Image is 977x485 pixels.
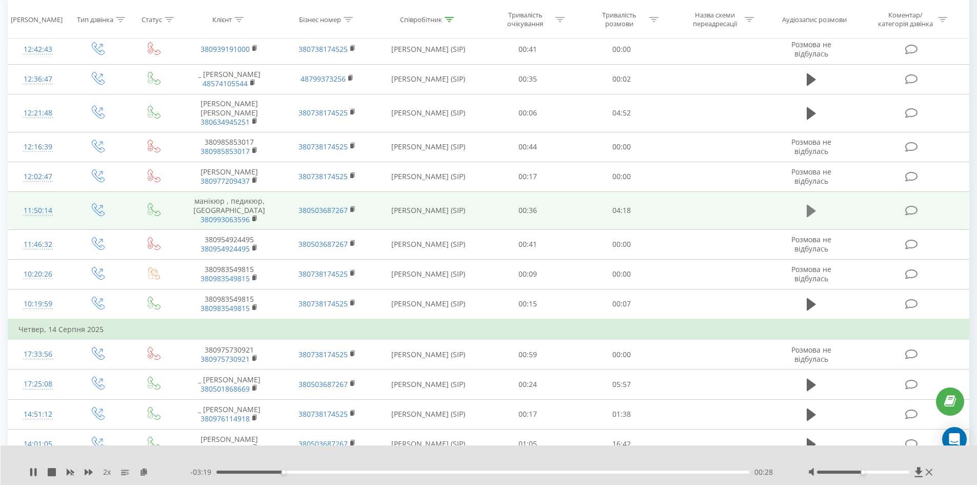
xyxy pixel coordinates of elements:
a: 380985853017 [201,146,250,156]
td: 00:02 [575,64,669,94]
span: Розмова не відбулась [791,264,831,283]
span: 2 x [103,467,111,477]
td: [PERSON_NAME] (SIP) [376,64,481,94]
div: 12:21:48 [18,103,58,123]
a: 380977209437 [201,176,250,186]
td: [PERSON_NAME] (SIP) [376,34,481,64]
span: Розмова не відбулась [791,345,831,364]
td: 00:09 [481,259,575,289]
td: 00:07 [575,289,669,319]
a: 380976114918 [201,414,250,423]
span: Розмова не відбулась [791,167,831,186]
td: 00:15 [481,289,575,319]
div: Тривалість очікування [498,11,553,28]
div: 11:50:14 [18,201,58,221]
div: Аудіозапис розмови [782,15,847,24]
td: [PERSON_NAME] [PERSON_NAME] [181,94,278,132]
span: - 03:19 [190,467,216,477]
div: 10:19:59 [18,294,58,314]
td: [PERSON_NAME] (SIP) [376,132,481,162]
a: 380738174525 [298,350,348,359]
a: 380954924495 [201,244,250,254]
td: [PERSON_NAME] (SIP) [376,370,481,399]
a: 380983549815 [201,274,250,283]
div: Тип дзвінка [77,15,113,24]
div: Назва схеми переадресації [687,11,742,28]
div: 12:36:47 [18,69,58,89]
div: Тривалість розмови [592,11,647,28]
div: 14:51:12 [18,404,58,424]
div: Open Intercom Messenger [942,427,967,452]
div: 12:02:47 [18,167,58,187]
td: 00:00 [575,162,669,191]
td: [PERSON_NAME] (SIP) [376,399,481,429]
td: 04:18 [575,191,669,229]
a: 380993063596 [201,215,250,224]
div: 17:33:56 [18,344,58,364]
a: 380503687267 [298,439,348,449]
td: манікюр , педикюр, [GEOGRAPHIC_DATA] [181,191,278,229]
td: 00:00 [575,34,669,64]
div: 12:16:39 [18,137,58,157]
a: 380503687267 [298,379,348,389]
td: 00:00 [575,132,669,162]
td: 00:24 [481,370,575,399]
td: [PERSON_NAME] [181,429,278,459]
td: 00:17 [481,399,575,429]
td: 00:59 [481,340,575,370]
td: [PERSON_NAME] (SIP) [376,289,481,319]
td: 00:36 [481,191,575,229]
td: 00:35 [481,64,575,94]
div: Бізнес номер [299,15,341,24]
a: 380738174525 [298,171,348,181]
td: [PERSON_NAME] (SIP) [376,162,481,191]
a: 380503687267 [298,239,348,249]
div: 17:25:08 [18,374,58,394]
a: 380738174525 [298,142,348,151]
span: Розмова не відбулась [791,137,831,156]
td: 00:17 [481,162,575,191]
span: Розмова не відбулась [791,235,831,254]
a: 380503687267 [298,205,348,215]
td: 00:41 [481,34,575,64]
a: 380634945251 [201,117,250,127]
td: [PERSON_NAME] (SIP) [376,259,481,289]
span: Розмова не відбулась [791,40,831,59]
td: 00:44 [481,132,575,162]
td: 00:00 [575,229,669,259]
div: Accessibility label [861,470,865,474]
a: 380501868669 [201,384,250,394]
td: 380983549815 [181,259,278,289]
a: 380738174525 [298,108,348,118]
div: 14:01:05 [18,434,58,454]
div: [PERSON_NAME] [11,15,63,24]
a: 380983549815 [201,303,250,313]
td: 380975730921 [181,340,278,370]
td: 00:00 [575,259,669,289]
td: [PERSON_NAME] (SIP) [376,340,481,370]
td: _ [PERSON_NAME] [181,64,278,94]
td: Четвер, 14 Серпня 2025 [8,319,969,340]
a: 48574105544 [203,79,248,88]
td: [PERSON_NAME] (SIP) [376,94,481,132]
div: Коментар/категорія дзвінка [875,11,935,28]
a: 380738174525 [298,299,348,308]
td: _ [PERSON_NAME] [181,399,278,429]
td: [PERSON_NAME] [181,162,278,191]
td: 04:52 [575,94,669,132]
td: 380983549815 [181,289,278,319]
td: [PERSON_NAME] (SIP) [376,191,481,229]
div: 11:46:32 [18,235,58,255]
td: 00:00 [575,340,669,370]
td: 00:41 [481,229,575,259]
td: 380954924495 [181,229,278,259]
a: 380738174525 [298,409,348,419]
a: 380505742266 [201,443,250,453]
td: [PERSON_NAME] (SIP) [376,429,481,459]
span: 00:28 [754,467,773,477]
td: 16:42 [575,429,669,459]
a: 380975730921 [201,354,250,364]
div: Співробітник [400,15,442,24]
div: Статус [142,15,162,24]
a: 380939191000 [201,44,250,54]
